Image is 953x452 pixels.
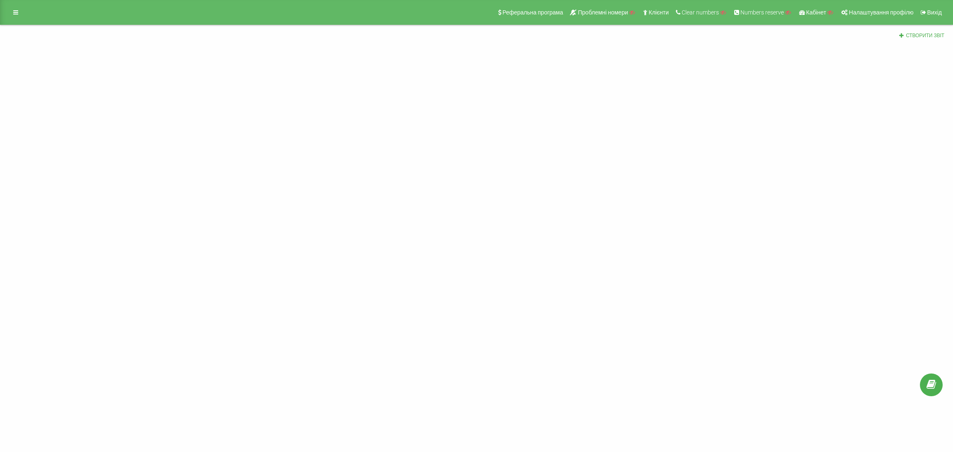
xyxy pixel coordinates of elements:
span: Кабінет [806,9,826,16]
button: Створити звіт [896,32,947,39]
span: Клієнти [649,9,669,16]
i: Створити звіт [899,33,905,38]
span: Numbers reserve [740,9,784,16]
span: Налаштування профілю [849,9,913,16]
span: Clear numbers [682,9,719,16]
span: Реферальна програма [503,9,563,16]
span: Вихід [927,9,942,16]
span: Проблемні номери [578,9,628,16]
